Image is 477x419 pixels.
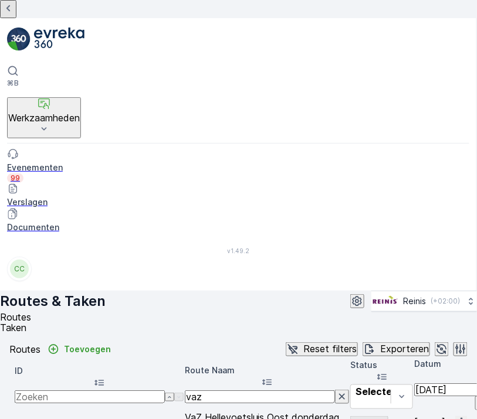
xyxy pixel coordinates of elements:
[9,344,40,355] p: Routes
[185,390,335,403] input: Zoeken
[15,365,184,377] p: ID
[404,295,427,307] p: Reinis
[380,343,429,354] p: Exporteren
[185,365,349,376] p: Route Naam
[8,113,80,123] p: Werkzaamheden
[7,257,469,281] button: CC
[303,343,357,354] p: Reset filters
[286,342,358,356] button: Reset filters
[356,386,408,397] p: Selecteren
[7,79,469,88] p: ⌘B
[371,295,399,308] img: Reinis-Logo-Vrijstaand_Tekengebied-1-copy2_aBO4n7j.png
[15,390,165,403] input: Zoeken
[7,162,469,173] p: Evenementen
[7,210,469,233] a: Documenten
[34,28,84,51] img: logo_light-DOdMpM7g.png
[43,342,116,356] button: Toevoegen
[7,247,469,254] span: v 1.49.2
[64,343,111,355] p: Toevoegen
[10,260,29,278] div: CC
[7,222,469,233] p: Documenten
[9,173,21,183] p: 99
[7,97,81,138] button: Werkzaamheden
[7,185,469,208] a: Verslagen
[350,359,413,371] p: Status
[363,342,430,356] button: Exporteren
[7,28,31,51] img: logo
[7,151,469,183] a: Evenementen99
[431,297,461,306] p: ( +02:00 )
[371,291,477,312] button: Reinis(+02:00)
[7,196,469,208] p: Verslagen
